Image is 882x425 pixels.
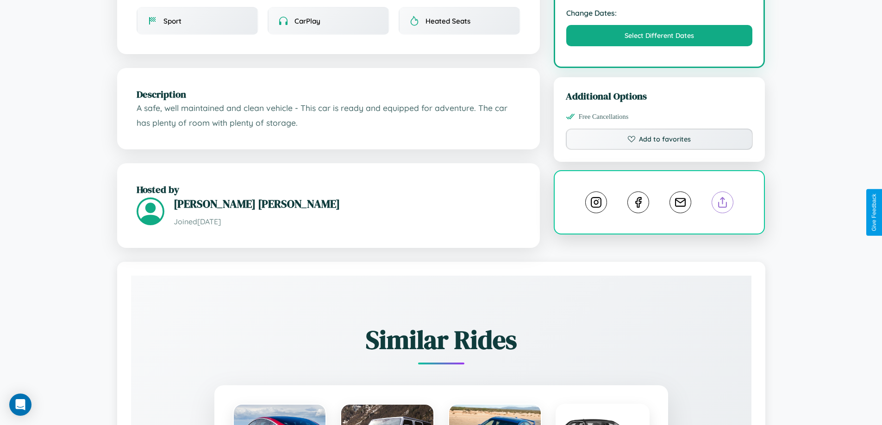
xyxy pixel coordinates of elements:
[566,8,753,18] strong: Change Dates:
[871,194,877,231] div: Give Feedback
[294,17,320,25] span: CarPlay
[566,25,753,46] button: Select Different Dates
[174,196,520,211] h3: [PERSON_NAME] [PERSON_NAME]
[174,215,520,228] p: Joined [DATE]
[137,87,520,101] h2: Description
[566,129,753,150] button: Add to favorites
[425,17,470,25] span: Heated Seats
[9,394,31,416] div: Open Intercom Messenger
[579,113,629,121] span: Free Cancellations
[137,183,520,196] h2: Hosted by
[163,322,719,357] h2: Similar Rides
[137,101,520,130] p: A safe, well maintained and clean vehicle - This car is ready and equipped for adventure. The car...
[163,17,181,25] span: Sport
[566,89,753,103] h3: Additional Options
